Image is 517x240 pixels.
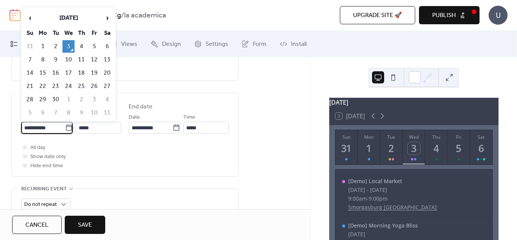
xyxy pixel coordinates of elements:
b: la academica [124,8,166,23]
td: 20 [101,67,113,79]
div: [DATE] [348,231,459,238]
a: Views [104,34,143,54]
div: 31 [340,142,353,155]
div: 4 [430,142,442,155]
td: 16 [50,67,62,79]
button: Cancel [12,216,62,234]
th: Sa [101,27,113,39]
th: We [62,27,75,39]
span: 9:00am [348,195,367,202]
button: Save [65,216,105,234]
span: Do not repeat [24,199,57,210]
div: Wed [405,134,423,140]
button: Wed3 [403,130,425,165]
button: Publish [419,6,480,24]
button: Sat6 [470,130,492,165]
td: 19 [88,67,100,79]
td: 4 [101,93,113,106]
button: Upgrade site 🚀 [340,6,415,24]
button: Thu4 [425,130,447,165]
div: U [489,6,508,25]
button: Fri5 [447,130,470,165]
td: 21 [24,80,36,93]
td: 29 [37,93,49,106]
span: Publish [432,11,456,20]
span: Design [162,40,181,49]
button: Mon1 [358,130,380,165]
td: 10 [88,107,100,119]
td: 9 [50,53,62,66]
button: Tue2 [380,130,402,165]
td: 6 [101,40,113,53]
span: Show date only [30,152,66,162]
div: 2 [385,142,398,155]
td: 3 [62,40,75,53]
td: 28 [24,93,36,106]
div: Tue [382,134,400,140]
span: 9:00pm [369,195,388,202]
td: 5 [24,107,36,119]
a: Design [145,34,187,54]
div: Sat [472,134,490,140]
td: 7 [24,53,36,66]
div: 6 [475,142,487,155]
div: End date [129,102,153,111]
span: Save [78,221,92,230]
th: Tu [50,27,62,39]
td: 8 [37,53,49,66]
img: logo [9,9,21,21]
div: Mon [360,134,378,140]
td: 27 [101,80,113,93]
td: 10 [62,53,75,66]
td: 4 [75,40,87,53]
div: 1 [363,142,375,155]
span: Settings [206,40,228,49]
td: 30 [50,93,62,106]
td: 12 [88,53,100,66]
td: 9 [75,107,87,119]
span: Hide end time [30,162,63,171]
td: 5 [88,40,100,53]
td: 26 [88,80,100,93]
td: 7 [50,107,62,119]
b: / [121,8,124,23]
th: Th [75,27,87,39]
div: Thu [427,134,445,140]
td: 31 [24,40,36,53]
td: 11 [101,107,113,119]
span: › [101,10,113,25]
td: 8 [62,107,75,119]
td: 25 [75,80,87,93]
th: Mo [37,27,49,39]
div: Sun [338,134,355,140]
th: Fr [88,27,100,39]
div: 3 [408,142,420,155]
td: 2 [50,40,62,53]
div: Fri [450,134,467,140]
td: 17 [62,67,75,79]
div: [DATE] [329,98,498,107]
button: Sun31 [335,130,358,165]
span: Views [121,40,137,49]
td: 2 [75,93,87,106]
span: - [367,195,369,202]
td: 23 [50,80,62,93]
span: Upgrade site 🚀 [353,11,402,20]
span: Install [291,40,307,49]
td: 24 [62,80,75,93]
span: Date [129,113,140,122]
a: Install [274,34,312,54]
td: 3 [88,93,100,106]
span: ‹ [24,10,36,25]
a: My Events [5,34,55,54]
td: 14 [24,67,36,79]
td: 13 [101,53,113,66]
div: [DATE] - [DATE] [348,186,437,193]
div: 5 [453,142,465,155]
span: All day [30,143,45,152]
td: 11 [75,53,87,66]
div: [Demo] Morning Yoga Bliss [348,222,459,229]
th: [DATE] [37,10,100,26]
a: Smorgasburg [GEOGRAPHIC_DATA] [348,204,437,211]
